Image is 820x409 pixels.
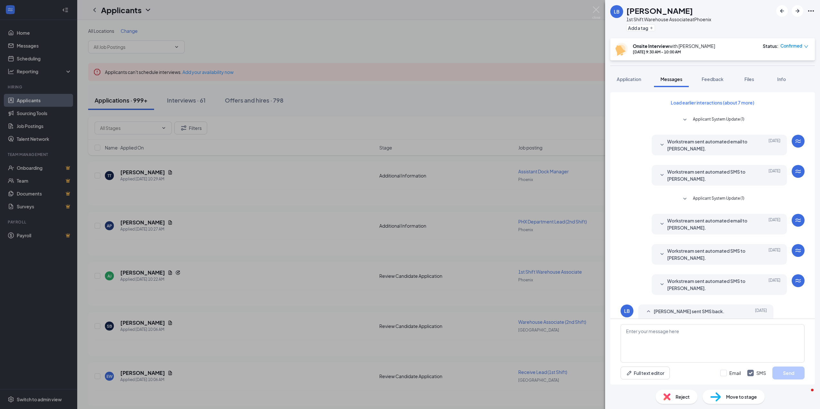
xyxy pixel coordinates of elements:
span: [DATE] [769,277,780,292]
span: [DATE] [755,308,767,315]
button: SmallChevronDownApplicant System Update (1) [681,195,744,203]
button: SmallChevronDownApplicant System Update (1) [681,116,744,124]
svg: Ellipses [807,7,815,15]
span: Applicant System Update (1) [693,195,744,203]
svg: SmallChevronDown [658,220,666,228]
span: Workstream sent automated SMS to [PERSON_NAME]. [667,277,751,292]
button: Load earlier interactions (about 7 more) [665,97,760,108]
svg: SmallChevronDown [681,116,689,124]
span: Info [777,76,786,82]
svg: WorkstreamLogo [794,247,802,254]
span: Workstream sent automated email to [PERSON_NAME]. [667,138,751,152]
svg: WorkstreamLogo [794,216,802,224]
div: Status : [763,43,779,49]
svg: SmallChevronDown [681,195,689,203]
span: [PERSON_NAME] sent SMS back. [654,308,724,315]
svg: SmallChevronDown [658,171,666,179]
svg: Plus [650,26,653,30]
div: 1st Shift Warehouse Associate at Phoenix [626,16,711,23]
svg: WorkstreamLogo [794,168,802,175]
span: Workstream sent automated email to [PERSON_NAME]. [667,217,751,231]
h1: [PERSON_NAME] [626,5,693,16]
svg: ArrowLeftNew [778,7,786,15]
button: ArrowRight [792,5,803,17]
span: Workstream sent automated SMS to [PERSON_NAME]. [667,168,751,182]
span: Files [744,76,754,82]
span: down [804,44,808,49]
svg: SmallChevronDown [658,250,666,258]
span: Confirmed [780,43,802,49]
div: LB [614,8,620,15]
span: Messages [660,76,682,82]
span: Applicant System Update (1) [693,116,744,124]
button: Full text editorPen [621,367,670,379]
svg: WorkstreamLogo [794,137,802,145]
span: [DATE] [769,217,780,231]
span: Workstream sent automated SMS to [PERSON_NAME]. [667,247,751,261]
svg: WorkstreamLogo [794,277,802,285]
div: LB [624,308,630,314]
svg: Pen [626,370,632,376]
button: PlusAdd a tag [626,24,655,31]
button: ArrowLeftNew [776,5,788,17]
svg: SmallChevronDown [658,141,666,149]
svg: ArrowRight [794,7,801,15]
span: [DATE] [769,247,780,261]
svg: SmallChevronUp [645,308,652,315]
span: Application [617,76,641,82]
span: Reject [676,393,690,400]
span: [DATE] [769,168,780,182]
svg: SmallChevronDown [658,281,666,288]
span: Feedback [702,76,723,82]
div: with [PERSON_NAME] [633,43,715,49]
span: [DATE] [769,138,780,152]
b: Onsite Interview [633,43,669,49]
iframe: Intercom live chat [798,387,814,403]
div: [DATE] 9:30 AM - 10:00 AM [633,49,715,55]
button: Send [772,367,805,379]
span: Move to stage [726,393,757,400]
